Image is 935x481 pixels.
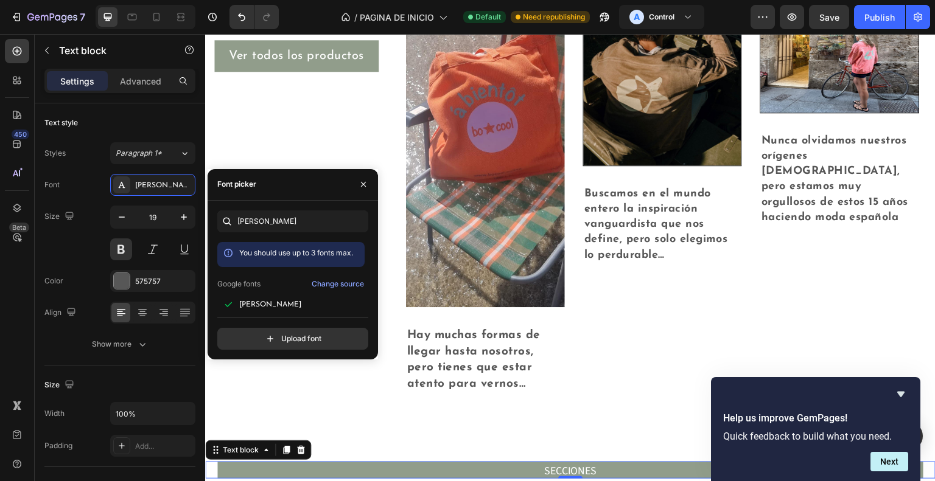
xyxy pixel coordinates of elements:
input: Auto [111,403,195,424]
div: Styles [44,148,66,159]
div: Text block [15,410,56,421]
p: Text block [59,43,163,58]
button: AControl [619,5,704,29]
h3: Control [649,11,674,23]
button: Publish [854,5,905,29]
span: Paragraph 1* [116,148,162,159]
div: Rich Text Editor. Editing area: main [201,292,360,359]
span: PAGINA DE INICIO [360,11,434,24]
button: Hide survey [894,387,908,401]
div: Font picker [217,179,256,190]
p: Quick feedback to build what you need. [723,431,908,442]
div: Padding [44,440,72,451]
div: 575757 [135,276,192,287]
button: Show more [44,333,195,355]
span: You should use up to 3 fonts max. [239,248,353,257]
span: Need republishing [523,12,585,22]
h2: Help us improve GemPages! [723,411,908,426]
div: Publish [864,11,895,24]
div: Add... [135,441,192,452]
div: Color [44,275,63,286]
div: [PERSON_NAME] [135,180,192,191]
div: Font [44,179,60,190]
p: Advanced [120,75,161,88]
div: Width [44,408,65,419]
button: Paragraph 1* [110,142,195,164]
p: SECCIONES [13,429,717,443]
div: Text style [44,117,78,128]
p: Hay muchas formas de llegar hasta nosotros, pero tienes que estar atento para vernos… [202,294,359,358]
span: / [354,11,357,24]
div: Change source [312,279,364,289]
button: 7 [5,5,91,29]
iframe: Design area [205,34,935,481]
p: Nunca olvidamos nuestros orígenes [DEMOGRAPHIC_DATA], pero estamos muy orgullosos de estos 15 año... [556,100,713,192]
p: Buscamos en el mundo entero la inspiración vanguardista que nos define, pero solo elegimos lo per... [379,153,536,229]
div: Help us improve GemPages! [723,387,908,471]
div: Beta [9,223,29,232]
div: Size [44,209,77,225]
div: Undo/Redo [229,5,279,29]
button: Save [809,5,849,29]
div: Size [44,377,77,393]
button: Change source [311,277,365,291]
p: Settings [60,75,94,88]
div: Align [44,305,79,321]
p: A [634,11,640,23]
span: Default [475,12,501,22]
span: [PERSON_NAME] [239,299,301,310]
p: 7 [80,10,85,24]
input: Search font [217,210,368,232]
button: Upload font [217,328,368,350]
span: Save [819,12,839,22]
p: Google fonts [217,279,261,289]
div: Upload font [264,333,321,345]
button: Next question [870,452,908,471]
div: Show more [92,338,149,350]
div: 450 [12,130,29,139]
